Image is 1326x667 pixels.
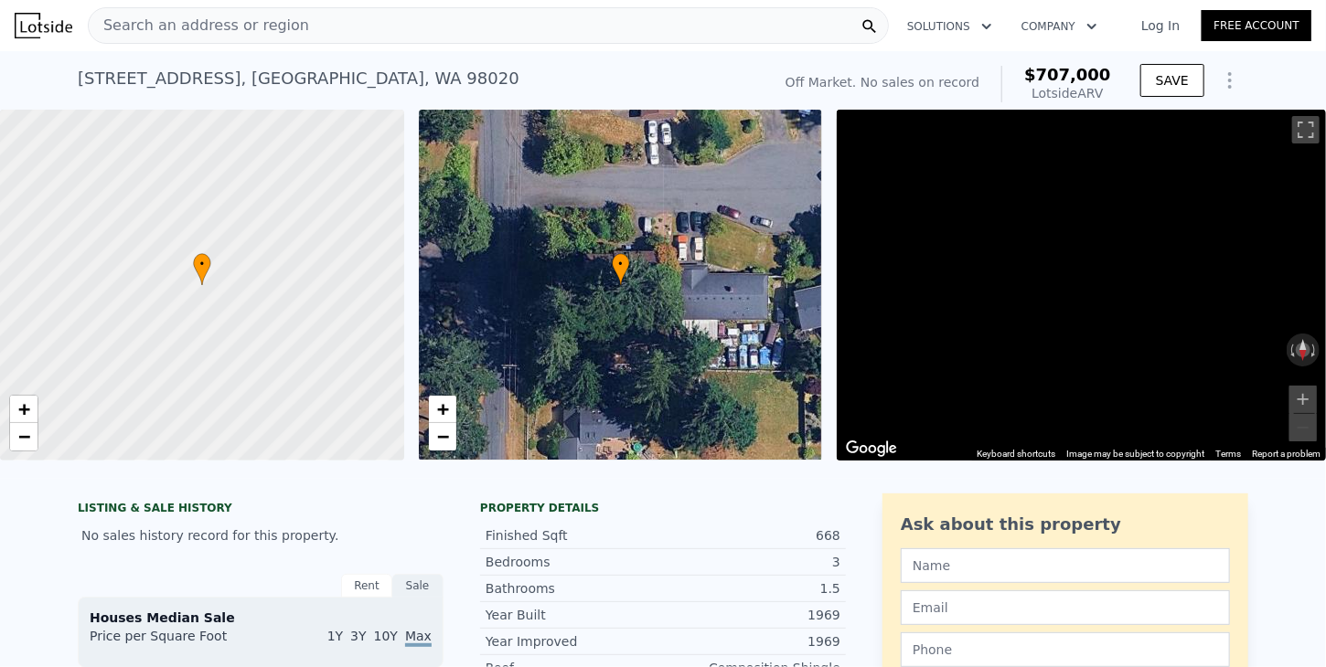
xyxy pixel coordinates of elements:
div: Sale [392,574,444,598]
span: 10Y [374,629,398,643]
a: Zoom out [429,423,456,450]
div: Bedrooms [486,553,663,571]
div: Year Built [486,606,663,624]
a: Log In [1119,16,1202,35]
span: Max [405,629,432,647]
span: $707,000 [1024,65,1111,84]
img: Lotside [15,13,72,38]
div: Property details [480,501,846,515]
div: Lotside ARV [1024,84,1111,102]
button: Company [1007,10,1112,43]
span: − [436,425,448,448]
input: Phone [901,632,1230,667]
a: Zoom in [10,396,37,423]
div: LISTING & SALE HISTORY [78,501,444,519]
a: Zoom in [429,396,456,423]
div: 1969 [663,632,840,651]
span: 3Y [350,629,366,643]
span: • [193,256,211,272]
span: Search an address or region [89,15,309,37]
div: Map [837,110,1326,461]
div: Main Display [837,110,1326,461]
div: Houses Median Sale [90,609,432,627]
input: Email [901,590,1230,625]
div: Bathrooms [486,579,663,598]
button: Solutions [893,10,1007,43]
button: Toggle fullscreen view [1292,116,1320,143]
span: Image may be subject to copyright [1066,449,1204,459]
input: Name [901,548,1230,583]
button: Keyboard shortcuts [977,448,1055,461]
span: + [18,397,30,420]
div: Rent [341,574,392,598]
div: Price per Square Foot [90,627,261,656]
div: Ask about this property [901,512,1230,537]
div: [STREET_ADDRESS] , [GEOGRAPHIC_DATA] , WA 98020 [78,66,519,91]
a: Free Account [1202,10,1311,41]
a: Terms [1215,449,1241,459]
div: • [612,253,630,285]
button: Reset the view [1296,333,1310,366]
button: Show Options [1212,62,1248,99]
div: 3 [663,553,840,571]
div: Off Market. No sales on record [786,73,979,91]
div: No sales history record for this property. [78,519,444,552]
img: Google [841,437,902,461]
button: SAVE [1140,64,1204,97]
button: Zoom in [1289,386,1317,413]
a: Open this area in Google Maps (opens a new window) [841,437,902,461]
a: Zoom out [10,423,37,450]
div: 1969 [663,606,840,624]
span: − [18,425,30,448]
div: • [193,253,211,285]
button: Rotate counterclockwise [1287,333,1297,366]
button: Zoom out [1289,414,1317,441]
span: + [436,397,448,420]
div: Finished Sqft [486,526,663,545]
span: • [612,256,630,272]
div: 1.5 [663,579,840,598]
span: 1Y [327,629,343,643]
button: Rotate clockwise [1310,333,1321,366]
div: Year Improved [486,632,663,651]
div: 668 [663,526,840,545]
a: Report problems with Street View imagery to Google [1252,449,1321,459]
